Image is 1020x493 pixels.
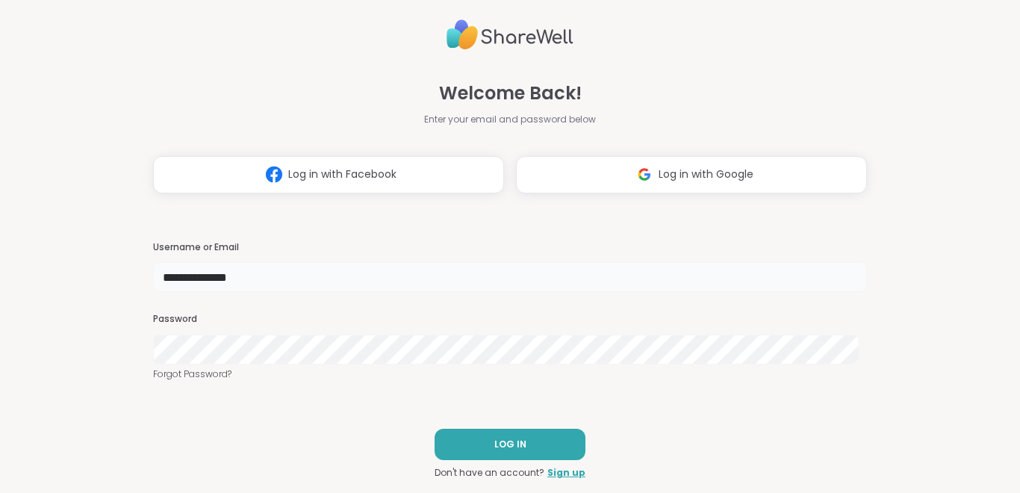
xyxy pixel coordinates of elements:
span: Enter your email and password below [424,113,596,126]
h3: Username or Email [153,241,867,254]
a: Forgot Password? [153,368,867,381]
span: LOG IN [494,438,526,451]
span: Welcome Back! [439,80,582,107]
span: Log in with Google [659,167,753,182]
button: LOG IN [435,429,585,460]
img: ShareWell Logo [447,13,573,56]
a: Sign up [547,466,585,480]
span: Log in with Facebook [288,167,397,182]
button: Log in with Google [516,156,867,193]
img: ShareWell Logomark [260,161,288,188]
img: ShareWell Logomark [630,161,659,188]
span: Don't have an account? [435,466,544,480]
button: Log in with Facebook [153,156,504,193]
h3: Password [153,313,867,326]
